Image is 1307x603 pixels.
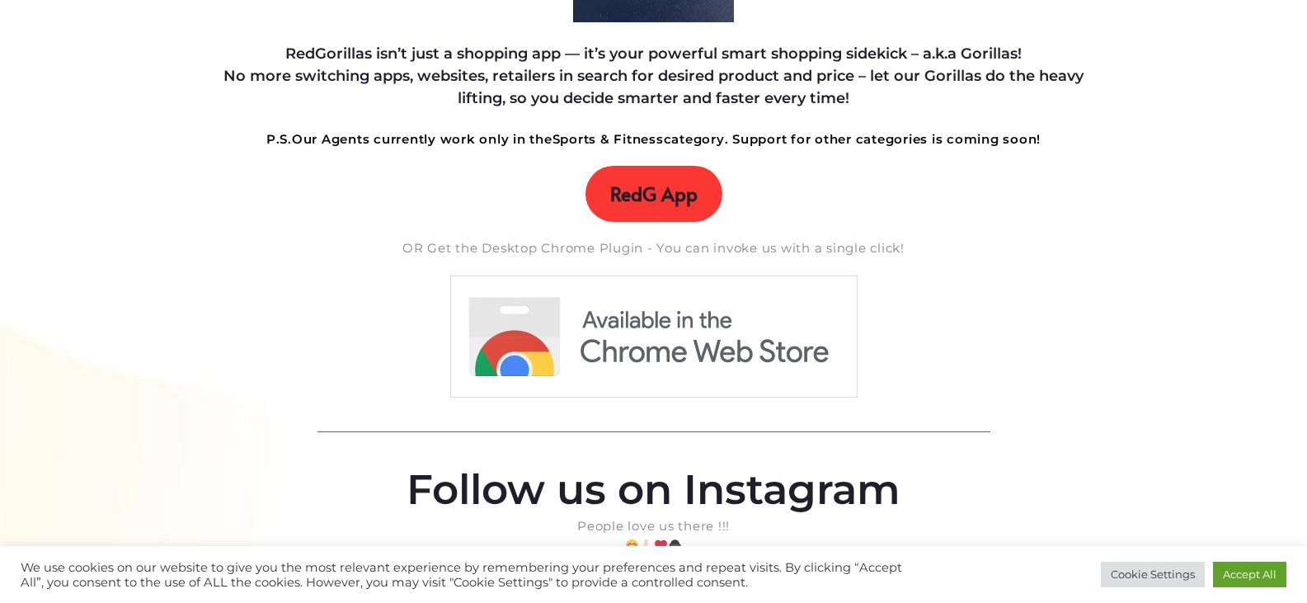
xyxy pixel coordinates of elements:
img: 🦍 [669,539,681,552]
span: RedG App [610,182,698,205]
strong: Our Agents currently work only in the category. Support for other categories is coming soon! [266,131,1041,147]
img: 🙏🏻 [640,539,652,552]
strong: P.S. [266,131,292,147]
img: RedGorillas Shopping App! [449,275,858,398]
h4: RedGorillas isn’t just a shopping app — it’s your powerful smart shopping sidekick – a.k.a Gorill... [205,43,1102,110]
a: Cookie Settings [1101,562,1205,587]
a: Accept All [1213,562,1286,587]
h2: Follow us on Instagram [205,465,1102,515]
div: We use cookies on our website to give you the most relevant experience by remembering your prefer... [21,560,907,590]
img: ❤️ [655,539,667,552]
img: 😊 [626,539,638,552]
h5: OR Get the Desktop Chrome Plugin - You can invoke us with a single click! [205,238,1102,258]
a: RedG App [585,166,722,222]
strong: Sports & Fitness [552,131,664,147]
h6: People love us there !!! [205,516,1102,536]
